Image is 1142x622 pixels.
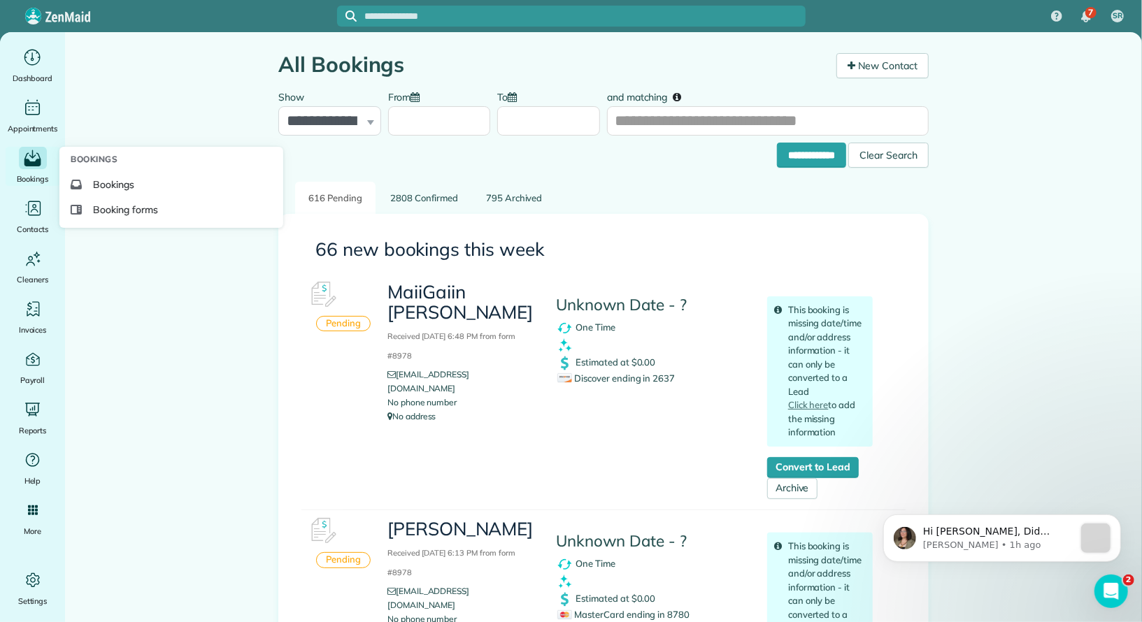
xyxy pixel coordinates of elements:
[18,594,48,608] span: Settings
[767,457,859,478] a: Convert to Lead
[1123,574,1134,586] span: 2
[556,319,573,337] img: recurrence_symbol_icon-7cc721a9f4fb8f7b0289d3d97f09a2e367b638918f1a67e51b1e7d8abe5fb8d8.png
[576,321,615,332] span: One Time
[767,296,873,447] div: This booking is missing date/time and/or address information - it can only be converted to a Lead...
[848,143,929,168] div: Clear Search
[24,524,41,538] span: More
[473,182,556,215] a: 795 Archived
[497,83,524,109] label: To
[24,474,41,488] span: Help
[387,331,515,361] small: Received [DATE] 6:48 PM from form #8978
[6,298,59,337] a: Invoices
[71,152,117,166] span: Bookings
[557,373,675,384] span: Discover ending in 2637
[6,348,59,387] a: Payroll
[65,197,278,222] a: Booking forms
[1071,1,1101,32] div: 7 unread notifications
[345,10,357,22] svg: Focus search
[93,203,158,217] span: Booking forms
[65,172,278,197] a: Bookings
[6,398,59,437] a: Reports
[17,273,48,287] span: Cleaners
[6,449,59,488] a: Help
[862,486,1142,584] iframe: Intercom notifications message
[6,569,59,608] a: Settings
[6,147,59,186] a: Bookings
[301,274,343,316] img: Booking #616307
[61,39,207,106] span: Hi [PERSON_NAME], Did [PERSON_NAME] have cleanings prior to these dates that aren't showing? ​ [P...
[387,282,535,362] h3: MaiiGaiin [PERSON_NAME]
[301,510,343,552] img: Booking #616302
[767,478,818,499] a: Archive
[387,396,535,410] li: No phone number
[557,609,690,620] span: MasterCard ending in 8780
[6,96,59,136] a: Appointments
[556,556,573,573] img: recurrence_symbol_icon-7cc721a9f4fb8f7b0289d3d97f09a2e367b638918f1a67e51b1e7d8abe5fb8d8.png
[556,533,746,550] h4: Unknown Date - ?
[316,316,371,332] div: Pending
[387,369,469,393] a: [EMAIL_ADDRESS][DOMAIN_NAME]
[556,591,573,608] img: dollar_symbol_icon-bd8a6898b2649ec353a9eba708ae97d8d7348bddd7d2aed9b7e4bf5abd9f4af5.png
[388,83,427,109] label: From
[13,71,52,85] span: Dashboard
[316,552,371,568] div: Pending
[1113,10,1122,22] span: SR
[6,247,59,287] a: Cleaners
[8,122,58,136] span: Appointments
[19,424,47,437] span: Reports
[19,323,47,337] span: Invoices
[315,240,892,260] h3: 66 new bookings this week
[1094,574,1128,608] iframe: Intercom live chat
[556,296,746,314] h4: Unknown Date - ?
[576,593,655,604] span: Estimated at $0.00
[836,53,929,78] a: New Contact
[848,145,929,156] a: Clear Search
[556,573,573,591] img: clean_symbol_icon-dd072f8366c07ea3eb8378bb991ecd12595f4b76d916a6f83395f9468ae6ecae.png
[788,399,829,410] a: Click here
[387,410,535,424] p: No address
[1088,7,1093,18] span: 7
[6,197,59,236] a: Contacts
[93,178,134,191] span: Bookings
[576,356,655,367] span: Estimated at $0.00
[387,548,515,578] small: Received [DATE] 6:13 PM from form #8978
[295,182,376,215] a: 616 Pending
[337,10,357,22] button: Focus search
[607,83,692,109] label: and matching
[387,519,535,579] h3: [PERSON_NAME]
[387,586,469,610] a: [EMAIL_ADDRESS][DOMAIN_NAME]
[556,337,573,354] img: clean_symbol_icon-dd072f8366c07ea3eb8378bb991ecd12595f4b76d916a6f83395f9468ae6ecae.png
[17,222,48,236] span: Contacts
[61,52,212,65] p: Message from Maria, sent 1h ago
[20,373,45,387] span: Payroll
[556,354,573,372] img: dollar_symbol_icon-bd8a6898b2649ec353a9eba708ae97d8d7348bddd7d2aed9b7e4bf5abd9f4af5.png
[576,558,615,569] span: One Time
[6,46,59,85] a: Dashboard
[17,172,49,186] span: Bookings
[377,182,471,215] a: 2808 Confirmed
[278,53,826,76] h1: All Bookings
